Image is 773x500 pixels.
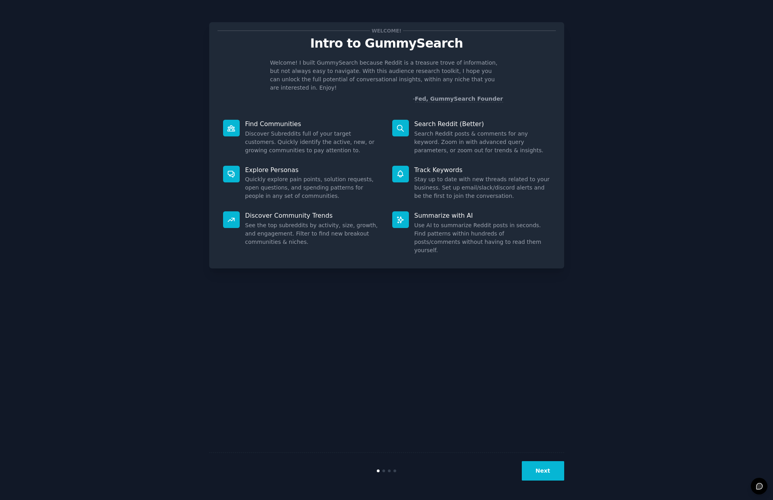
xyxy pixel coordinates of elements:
p: Explore Personas [245,166,381,174]
p: Welcome! I built GummySearch because Reddit is a treasure trove of information, but not always ea... [270,59,503,92]
dd: Search Reddit posts & comments for any keyword. Zoom in with advanced query parameters, or zoom o... [414,130,550,155]
span: Welcome! [370,27,403,35]
dd: Discover Subreddits full of your target customers. Quickly identify the active, new, or growing c... [245,130,381,155]
p: Discover Community Trends [245,211,381,220]
dd: See the top subreddits by activity, size, growth, and engagement. Filter to find new breakout com... [245,221,381,246]
p: Search Reddit (Better) [414,120,550,128]
div: - [413,95,503,103]
dd: Use AI to summarize Reddit posts in seconds. Find patterns within hundreds of posts/comments with... [414,221,550,255]
a: Fed, GummySearch Founder [415,96,503,102]
dd: Stay up to date with new threads related to your business. Set up email/slack/discord alerts and ... [414,175,550,200]
p: Summarize with AI [414,211,550,220]
button: Next [522,461,564,481]
p: Track Keywords [414,166,550,174]
p: Find Communities [245,120,381,128]
dd: Quickly explore pain points, solution requests, open questions, and spending patterns for people ... [245,175,381,200]
p: Intro to GummySearch [218,36,556,50]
